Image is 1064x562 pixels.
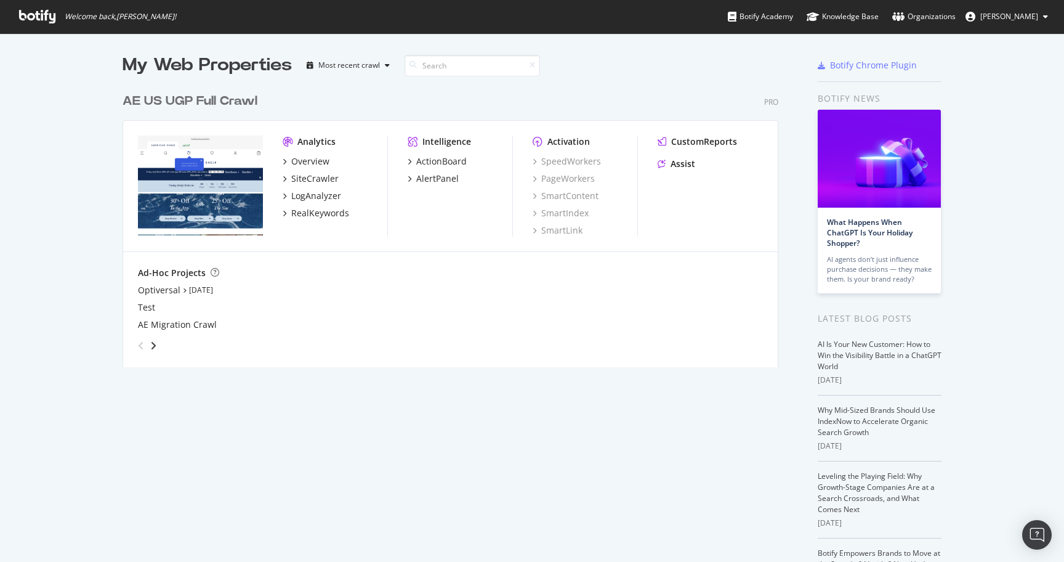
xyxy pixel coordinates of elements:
a: SmartContent [533,190,598,202]
a: PageWorkers [533,173,595,185]
a: AlertPanel [408,173,459,185]
a: LogAnalyzer [283,190,341,202]
a: [DATE] [189,285,213,295]
div: Intelligence [422,136,471,148]
div: Botify Chrome Plugin [830,59,917,71]
a: SpeedWorkers [533,155,601,168]
a: CustomReports [658,136,737,148]
a: SiteCrawler [283,173,339,185]
span: Welcome back, [PERSON_NAME] ! [65,12,176,22]
a: Botify Chrome Plugin [818,59,917,71]
div: angle-right [149,340,158,352]
div: Analytics [297,136,336,148]
button: Most recent crawl [302,55,395,75]
a: AI Is Your New Customer: How to Win the Visibility Battle in a ChatGPT World [818,339,941,372]
div: Most recent crawl [318,62,380,69]
div: Overview [291,155,329,168]
a: Leveling the Playing Field: Why Growth-Stage Companies Are at a Search Crossroads, and What Comes... [818,471,935,515]
div: AI agents don’t just influence purchase decisions — they make them. Is your brand ready? [827,255,932,284]
button: [PERSON_NAME] [956,7,1058,26]
div: AlertPanel [416,173,459,185]
div: AE US UGP Full Crawl [123,92,257,110]
a: ActionBoard [408,155,467,168]
a: RealKeywords [283,207,349,219]
div: grid [123,78,788,367]
div: [DATE] [818,518,941,529]
div: Open Intercom Messenger [1022,520,1052,550]
div: [DATE] [818,375,941,386]
a: SmartIndex [533,207,589,219]
div: [DATE] [818,441,941,452]
div: Organizations [892,10,956,23]
input: Search [405,55,540,76]
div: SiteCrawler [291,173,339,185]
div: Botify Academy [728,10,793,23]
div: Assist [671,158,695,170]
a: AE US UGP Full Crawl [123,92,262,110]
div: angle-left [133,336,149,356]
img: What Happens When ChatGPT Is Your Holiday Shopper? [818,110,941,208]
div: LogAnalyzer [291,190,341,202]
div: ActionBoard [416,155,467,168]
div: My Web Properties [123,53,292,78]
a: SmartLink [533,224,582,237]
div: Knowledge Base [807,10,879,23]
div: Activation [547,136,590,148]
div: RealKeywords [291,207,349,219]
a: What Happens When ChatGPT Is Your Holiday Shopper? [827,217,913,248]
div: Ad-Hoc Projects [138,267,206,279]
div: Botify news [818,92,941,105]
a: Assist [658,158,695,170]
div: CustomReports [671,136,737,148]
div: Latest Blog Posts [818,312,941,325]
div: Pro [764,97,778,107]
a: Why Mid-Sized Brands Should Use IndexNow to Accelerate Organic Search Growth [818,405,935,438]
span: Melanie Vadney [980,11,1038,22]
a: Test [138,301,155,314]
img: www.ae.com [138,136,263,235]
a: Overview [283,155,329,168]
a: AE Migration Crawl [138,319,217,331]
a: Optiversal [138,284,180,296]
